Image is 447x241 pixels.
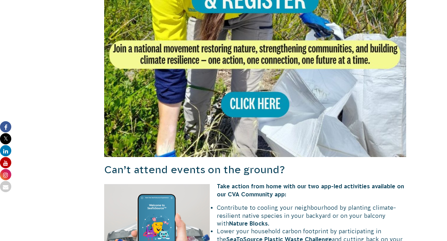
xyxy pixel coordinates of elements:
strong: Take action from home with our two app-led activities available on our CVA Community app: [217,183,404,197]
li: Contribute to cooling your neighbourhood by planting climate-resilient native species in your bac... [111,204,406,227]
strong: Nature Blocks [229,220,268,227]
h3: Can’t attend events on the ground? [104,163,406,177]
